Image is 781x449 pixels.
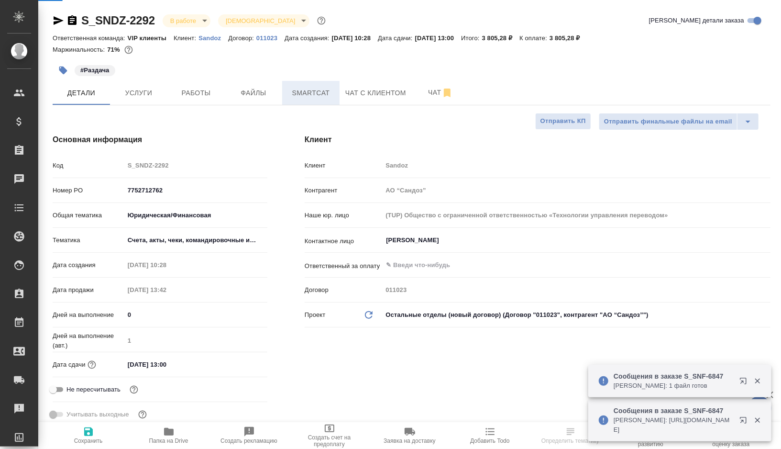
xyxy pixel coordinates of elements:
div: Юридическая/Финансовая [124,207,268,224]
p: [PERSON_NAME]: 1 файл готов [614,381,733,391]
span: Чат с клиентом [345,87,406,99]
p: [DATE] 13:00 [415,34,462,42]
p: Дата сдачи: [378,34,415,42]
p: Клиент: [174,34,198,42]
a: S_SNDZ-2292 [81,14,155,27]
p: Тематика [53,236,124,245]
p: Контрагент [305,186,382,195]
span: Заявка на доставку [384,438,435,444]
p: К оплате: [519,34,550,42]
button: Открыть в новой вкладке [734,411,757,434]
input: Пустое поле [124,283,208,297]
button: В работе [167,17,199,25]
p: 3 805,28 ₽ [550,34,587,42]
p: Клиент [305,161,382,170]
button: Open [765,264,767,266]
span: Раздача [74,66,116,74]
button: Отправить КП [535,113,591,130]
span: Файлы [231,87,276,99]
button: Закрыть [748,416,767,425]
p: Дата создания [53,260,124,270]
p: 71% [107,46,122,53]
p: Ответственная команда: [53,34,128,42]
p: Сообщения в заказе S_SNF-6847 [614,371,733,381]
button: Отправить финальные файлы на email [599,113,737,130]
button: 906.10 RUB; [122,44,135,56]
svg: Отписаться [441,87,453,99]
button: [DEMOGRAPHIC_DATA] [223,17,298,25]
input: ✎ Введи что-нибудь [124,183,268,197]
input: Пустое поле [382,183,770,197]
span: Работы [173,87,219,99]
span: Определить тематику [541,438,599,444]
p: Договор: [228,34,256,42]
input: ✎ Введи что-нибудь [124,308,268,322]
p: Номер PO [53,186,124,195]
p: Маржинальность: [53,46,107,53]
input: Пустое поле [124,334,268,348]
span: Smartcat [288,87,334,99]
a: Sandoz [198,34,228,42]
input: ✎ Введи что-нибудь [385,259,736,271]
button: Создать счет на предоплату [289,422,370,449]
button: Включи, если не хочешь, чтобы указанная дата сдачи изменилась после переставления заказа в 'Подтв... [128,383,140,396]
p: Контактное лицо [305,236,382,246]
p: Наше юр. лицо [305,211,382,220]
a: 011023 [256,34,285,42]
button: Добавить Todo [450,422,530,449]
input: Пустое поле [382,208,770,222]
div: Остальные отделы (новый договор) (Договор "011023", контрагент "АО “Сандоз”") [382,307,770,323]
p: Код [53,161,124,170]
span: [PERSON_NAME] детали заказа [649,16,744,25]
button: Папка на Drive [129,422,209,449]
span: Детали [58,87,104,99]
p: 3 805,28 ₽ [482,34,520,42]
p: Сообщения в заказе S_SNF-6847 [614,406,733,415]
span: Создать счет на предоплату [295,434,364,448]
button: Закрыть [748,377,767,385]
span: Сохранить [74,438,103,444]
span: Добавить Todo [470,438,509,444]
h4: Клиент [305,134,770,146]
button: Заявка на доставку [370,422,450,449]
button: Open [765,239,767,241]
span: Чат [418,87,463,99]
input: Пустое поле [382,158,770,172]
input: Пустое поле [124,158,268,172]
p: [DATE] 10:28 [332,34,378,42]
button: Создать рекламацию [209,422,289,449]
button: Сохранить [48,422,129,449]
span: Не пересчитывать [66,385,121,394]
div: split button [599,113,759,130]
p: Дней на выполнение (авт.) [53,331,124,350]
h4: Основная информация [53,134,266,146]
button: Скопировать ссылку [66,15,78,26]
p: Проект [305,310,326,320]
span: Отправить КП [540,116,586,127]
p: Дата продажи [53,285,124,295]
button: Если добавить услуги и заполнить их объемом, то дата рассчитается автоматически [86,359,98,371]
input: Пустое поле [382,283,770,297]
p: Общая тематика [53,211,124,220]
p: Договор [305,285,382,295]
p: Sandoz [198,34,228,42]
p: #Раздача [80,66,110,75]
p: Дней на выполнение [53,310,124,320]
input: Пустое поле [124,258,208,272]
button: Определить тематику [530,422,611,449]
p: Дата сдачи [53,360,86,370]
button: Выбери, если сб и вс нужно считать рабочими днями для выполнения заказа. [136,408,149,421]
span: Учитывать выходные [66,410,129,419]
button: Скопировать ссылку для ЯМессенджера [53,15,64,26]
span: Услуги [116,87,162,99]
p: [PERSON_NAME]: [URL][DOMAIN_NAME] [614,415,733,435]
p: 011023 [256,34,285,42]
button: Добавить тэг [53,60,74,81]
div: В работе [163,14,210,27]
div: Счета, акты, чеки, командировочные и таможенные документы [124,232,268,248]
button: Доп статусы указывают на важность/срочность заказа [315,14,328,27]
p: Ответственный за оплату [305,261,382,271]
div: В работе [218,14,309,27]
input: ✎ Введи что-нибудь [124,358,208,371]
p: Итого: [461,34,482,42]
